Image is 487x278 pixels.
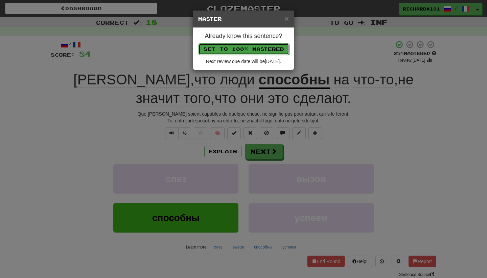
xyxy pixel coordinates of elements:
[199,43,289,55] button: Set to 100% Mastered
[198,58,289,65] div: Next review due date will be [DATE] .
[198,33,289,40] h4: Already know this sentence?
[285,15,289,22] button: Close
[198,16,289,22] h5: Master
[285,15,289,22] span: ×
